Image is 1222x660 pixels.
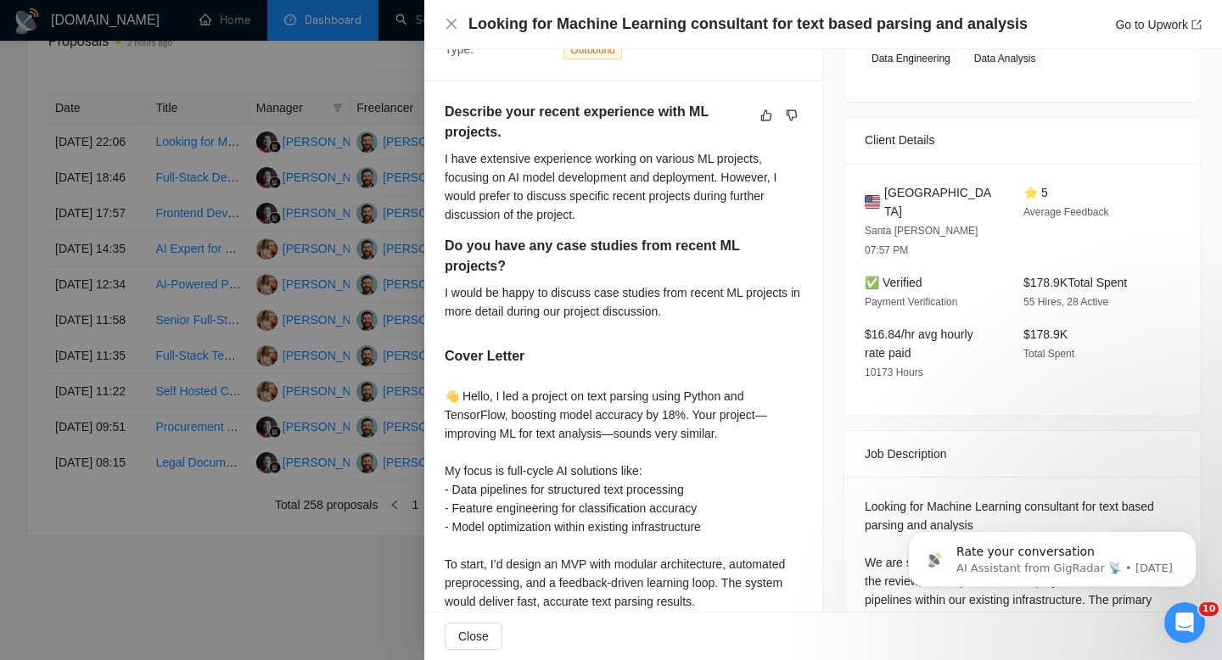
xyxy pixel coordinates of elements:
[1191,20,1202,30] span: export
[1115,18,1202,31] a: Go to Upworkexport
[445,283,802,321] div: I would be happy to discuss case studies from recent ML projects in more detail during our projec...
[445,42,474,56] span: Type:
[883,495,1222,614] iframe: Intercom notifications message
[865,193,880,211] img: 🇺🇸
[1023,327,1068,341] span: $178.9K
[760,109,772,122] span: like
[468,14,1028,35] h4: Looking for Machine Learning consultant for text based parsing and analysis
[445,623,502,650] button: Close
[445,17,458,31] span: close
[1023,296,1108,308] span: 55 Hires, 28 Active
[1199,602,1219,616] span: 10
[865,327,973,360] span: $16.84/hr avg hourly rate paid
[1023,276,1127,289] span: $178.9K Total Spent
[445,149,802,224] div: I have extensive experience working on various ML projects, focusing on AI model development and ...
[445,17,458,31] button: Close
[865,431,1180,477] div: Job Description
[786,109,798,122] span: dislike
[865,117,1180,163] div: Client Details
[445,236,748,277] h5: Do you have any case studies from recent ML projects?
[865,225,978,256] span: Santa [PERSON_NAME] 07:57 PM
[865,276,922,289] span: ✅ Verified
[967,49,1043,68] span: Data Analysis
[865,296,957,308] span: Payment Verification
[865,49,957,68] span: Data Engineering
[756,105,776,126] button: like
[458,627,489,646] span: Close
[1164,602,1205,643] iframe: Intercom live chat
[884,183,996,221] span: [GEOGRAPHIC_DATA]
[1023,186,1048,199] span: ⭐ 5
[445,102,748,143] h5: Describe your recent experience with ML projects.
[1023,206,1109,218] span: Average Feedback
[563,41,622,59] span: Outbound
[445,346,524,366] h5: Cover Letter
[865,366,923,378] span: 10173 Hours
[1023,348,1074,360] span: Total Spent
[782,105,802,126] button: dislike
